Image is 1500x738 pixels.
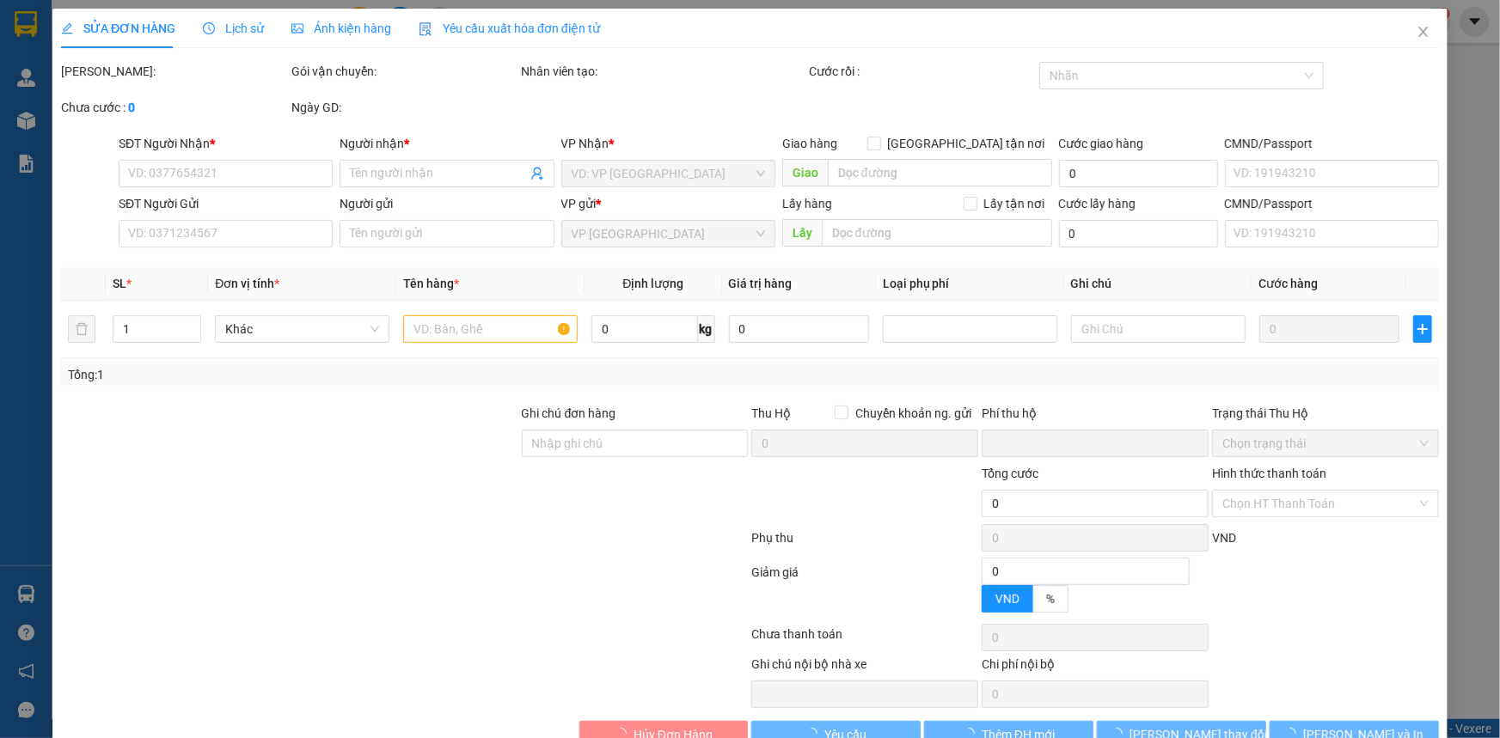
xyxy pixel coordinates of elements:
[729,277,793,290] span: Giá trị hàng
[225,316,379,342] span: Khác
[215,277,279,290] span: Đơn vị tính
[1414,322,1431,336] span: plus
[750,563,981,620] div: Giảm giá
[61,22,73,34] span: edit
[119,194,333,213] div: SĐT Người Gửi
[1212,467,1326,480] label: Hình thức thanh toán
[982,655,1209,680] div: Chi phí nội bộ
[61,62,288,81] div: [PERSON_NAME]:
[622,277,683,290] span: Định lượng
[522,62,806,81] div: Nhân viên tạo:
[1059,137,1144,150] label: Cước giao hàng
[876,267,1064,301] th: Loại phụ phí
[403,277,459,290] span: Tên hàng
[561,194,775,213] div: VP gửi
[61,21,175,35] span: SỬA ĐƠN HÀNG
[113,277,126,290] span: SL
[751,655,978,680] div: Ghi chú nội bộ nhà xe
[68,315,95,343] button: delete
[1212,404,1439,423] div: Trạng thái Thu Hộ
[1064,267,1252,301] th: Ghi chú
[572,221,765,247] span: VP Đà Lạt
[977,194,1052,213] span: Lấy tận nơi
[1059,197,1136,210] label: Cước lấy hàng
[291,21,391,35] span: Ảnh kiện hàng
[809,62,1036,81] div: Cước rồi :
[340,194,554,213] div: Người gửi
[750,528,981,558] div: Phụ thu
[419,22,432,36] img: icon
[750,625,981,655] div: Chưa thanh toán
[1417,25,1430,39] span: close
[782,159,828,186] span: Giao
[1071,315,1246,343] input: Ghi Chú
[828,159,1052,186] input: Dọc đường
[530,167,544,180] span: user-add
[119,134,333,153] div: SĐT Người Nhận
[1259,315,1399,343] input: 0
[561,137,609,150] span: VP Nhận
[1222,430,1429,456] span: Chọn trạng thái
[782,219,822,247] span: Lấy
[419,21,600,35] span: Yêu cầu xuất hóa đơn điện tử
[982,467,1038,480] span: Tổng cước
[68,365,579,384] div: Tổng: 1
[128,101,135,114] b: 0
[1225,194,1439,213] div: CMND/Passport
[982,404,1209,430] div: Phí thu hộ
[403,315,578,343] input: VD: Bàn, Ghế
[698,315,715,343] span: kg
[1212,531,1236,545] span: VND
[291,98,518,117] div: Ngày GD:
[1413,315,1432,343] button: plus
[751,406,791,420] span: Thu Hộ
[1259,277,1319,290] span: Cước hàng
[995,592,1019,606] span: VND
[291,62,518,81] div: Gói vận chuyển:
[1225,134,1439,153] div: CMND/Passport
[1046,592,1055,606] span: %
[848,404,978,423] span: Chuyển khoản ng. gửi
[1059,160,1218,187] input: Cước giao hàng
[881,134,1052,153] span: [GEOGRAPHIC_DATA] tận nơi
[61,98,288,117] div: Chưa cước :
[1399,9,1448,57] button: Close
[822,219,1052,247] input: Dọc đường
[203,21,264,35] span: Lịch sử
[291,22,303,34] span: picture
[340,134,554,153] div: Người nhận
[1059,220,1218,247] input: Cước lấy hàng
[782,197,832,210] span: Lấy hàng
[522,406,616,420] label: Ghi chú đơn hàng
[782,137,837,150] span: Giao hàng
[522,430,749,457] input: Ghi chú đơn hàng
[203,22,215,34] span: clock-circle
